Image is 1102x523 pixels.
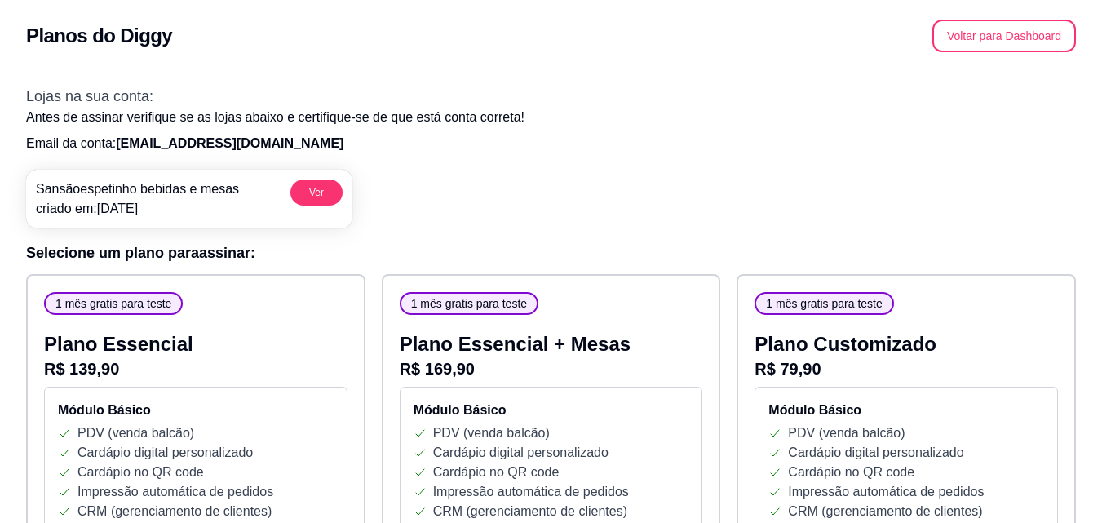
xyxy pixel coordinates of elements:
p: R$ 79,90 [755,357,1058,380]
p: CRM (gerenciamento de clientes) [77,502,272,521]
a: Sansãoespetinho bebidas e mesascriado em:[DATE]Ver [26,170,352,228]
p: Cardápio digital personalizado [788,443,963,463]
p: Antes de assinar verifique se as lojas abaixo e certifique-se de que está conta correta! [26,108,1076,127]
p: PDV (venda balcão) [433,423,550,443]
h4: Módulo Básico [58,401,334,420]
p: Cardápio digital personalizado [433,443,609,463]
p: Cardápio no QR code [433,463,560,482]
h3: Lojas na sua conta: [26,85,1076,108]
p: Sansãoespetinho bebidas e mesas [36,180,239,199]
p: CRM (gerenciamento de clientes) [788,502,982,521]
span: 1 mês gratis para teste [759,295,888,312]
span: 1 mês gratis para teste [405,295,533,312]
p: Cardápio digital personalizado [77,443,253,463]
p: criado em: [DATE] [36,199,239,219]
p: Plano Customizado [755,331,1058,357]
p: Email da conta: [26,134,1076,153]
p: R$ 169,90 [400,357,703,380]
h2: Planos do Diggy [26,23,172,49]
p: Impressão automática de pedidos [433,482,629,502]
a: Voltar para Dashboard [932,29,1076,42]
p: PDV (venda balcão) [788,423,905,443]
p: Impressão automática de pedidos [788,482,984,502]
button: Ver [290,180,343,206]
p: R$ 139,90 [44,357,347,380]
p: Cardápio no QR code [77,463,204,482]
p: Plano Essencial + Mesas [400,331,703,357]
p: CRM (gerenciamento de clientes) [433,502,627,521]
p: Impressão automática de pedidos [77,482,273,502]
span: [EMAIL_ADDRESS][DOMAIN_NAME] [116,136,343,150]
p: Plano Essencial [44,331,347,357]
h4: Módulo Básico [414,401,689,420]
h4: Módulo Básico [768,401,1044,420]
span: 1 mês gratis para teste [49,295,178,312]
p: PDV (venda balcão) [77,423,194,443]
h3: Selecione um plano para assinar : [26,242,1076,264]
p: Cardápio no QR code [788,463,914,482]
button: Voltar para Dashboard [932,20,1076,52]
